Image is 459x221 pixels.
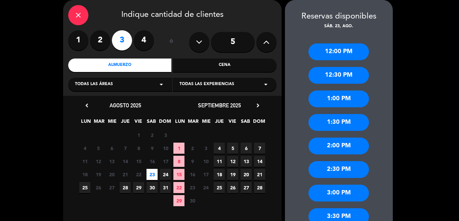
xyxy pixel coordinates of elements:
[147,130,158,141] span: 2
[157,80,165,88] i: arrow_drop_down
[133,182,144,193] span: 29
[308,185,369,201] div: 3:00 PM
[254,143,265,154] span: 7
[120,143,131,154] span: 7
[68,5,277,25] div: Indique cantidad de clientes
[173,59,277,72] div: Cena
[147,143,158,154] span: 9
[227,143,238,154] span: 5
[120,156,131,167] span: 14
[214,169,225,180] span: 18
[133,130,144,141] span: 1
[120,182,131,193] span: 28
[241,182,252,193] span: 27
[93,117,105,128] span: MAR
[214,117,225,128] span: JUE
[187,156,198,167] span: 9
[83,102,90,109] i: chevron_left
[201,117,212,128] span: MIE
[120,117,131,128] span: JUE
[173,182,184,193] span: 22
[241,169,252,180] span: 20
[214,182,225,193] span: 25
[93,182,104,193] span: 26
[187,117,199,128] span: MAR
[147,156,158,167] span: 16
[200,182,211,193] span: 24
[106,143,117,154] span: 6
[75,81,113,88] span: Todas las áreas
[227,182,238,193] span: 26
[106,156,117,167] span: 13
[93,156,104,167] span: 12
[159,117,170,128] span: DOM
[214,156,225,167] span: 11
[227,117,238,128] span: VIE
[173,156,184,167] span: 8
[147,169,158,180] span: 23
[227,169,238,180] span: 19
[133,143,144,154] span: 8
[187,182,198,193] span: 23
[187,195,198,206] span: 30
[254,102,261,109] i: chevron_right
[106,169,117,180] span: 20
[254,169,265,180] span: 21
[308,114,369,131] div: 1:30 PM
[74,11,82,19] i: close
[254,182,265,193] span: 28
[79,169,90,180] span: 18
[187,169,198,180] span: 16
[110,102,141,109] span: agosto 2025
[240,117,251,128] span: SAB
[147,182,158,193] span: 30
[254,156,265,167] span: 14
[308,90,369,107] div: 1:00 PM
[161,30,182,54] div: ó
[160,169,171,180] span: 24
[133,169,144,180] span: 22
[285,23,393,30] div: sáb. 23, ago.
[308,161,369,178] div: 2:30 PM
[93,169,104,180] span: 19
[120,169,131,180] span: 21
[200,143,211,154] span: 3
[173,169,184,180] span: 15
[107,117,118,128] span: MIE
[106,182,117,193] span: 27
[160,130,171,141] span: 3
[214,143,225,154] span: 4
[133,156,144,167] span: 15
[160,143,171,154] span: 10
[241,156,252,167] span: 13
[93,143,104,154] span: 5
[79,143,90,154] span: 4
[308,138,369,154] div: 2:00 PM
[112,30,132,50] label: 3
[308,43,369,60] div: 12:00 PM
[80,117,91,128] span: LUN
[174,117,185,128] span: LUN
[308,67,369,84] div: 12:30 PM
[68,59,172,72] div: Almuerzo
[173,143,184,154] span: 1
[146,117,157,128] span: SAB
[200,169,211,180] span: 17
[227,156,238,167] span: 12
[200,156,211,167] span: 10
[198,102,241,109] span: septiembre 2025
[285,10,393,23] div: Reservas disponibles
[253,117,264,128] span: DOM
[179,81,234,88] span: Todas las experiencias
[133,117,144,128] span: VIE
[160,182,171,193] span: 31
[68,30,88,50] label: 1
[241,143,252,154] span: 6
[187,143,198,154] span: 2
[173,195,184,206] span: 29
[90,30,110,50] label: 2
[79,182,90,193] span: 25
[262,80,270,88] i: arrow_drop_down
[134,30,154,50] label: 4
[160,156,171,167] span: 17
